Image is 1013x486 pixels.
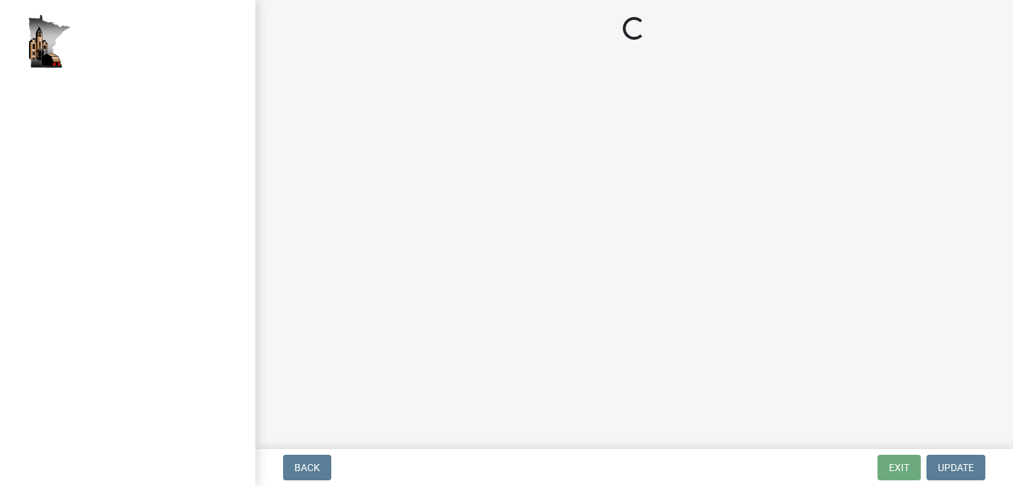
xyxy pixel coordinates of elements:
span: Update [938,462,974,473]
img: Houston County, Minnesota [28,15,71,68]
button: Update [926,455,985,480]
span: Back [294,462,320,473]
button: Back [283,455,331,480]
button: Exit [878,455,921,480]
